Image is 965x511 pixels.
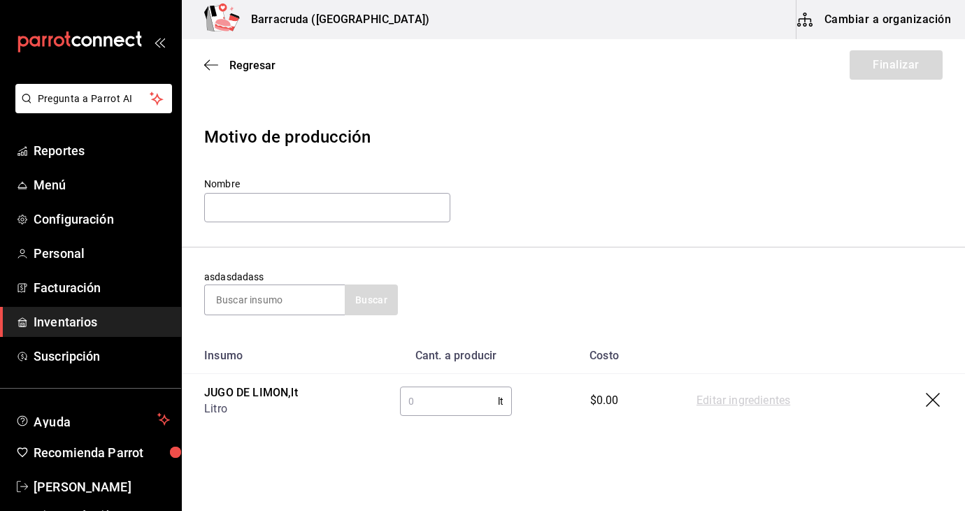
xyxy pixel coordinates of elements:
[205,285,345,315] input: Buscar insumo
[154,36,165,48] button: open_drawer_menu
[34,141,170,160] span: Reportes
[38,92,150,106] span: Pregunta a Parrot AI
[378,338,534,374] th: Cant. a producir
[34,175,170,194] span: Menú
[182,338,378,374] th: Insumo
[10,101,172,116] a: Pregunta a Parrot AI
[204,401,355,417] div: Litro
[204,179,450,189] label: Nombre
[34,347,170,366] span: Suscripción
[400,387,512,416] div: lt
[34,312,170,331] span: Inventarios
[696,393,790,410] a: Editar ingredientes
[34,477,170,496] span: [PERSON_NAME]
[34,278,170,297] span: Facturación
[240,11,429,28] h3: Barracruda ([GEOGRAPHIC_DATA])
[34,244,170,263] span: Personal
[204,270,398,315] div: asdasdadass
[34,210,170,229] span: Configuración
[400,387,498,415] input: 0
[204,124,943,150] div: Motivo de producción
[534,338,674,374] th: Costo
[34,443,170,462] span: Recomienda Parrot
[15,84,172,113] button: Pregunta a Parrot AI
[34,411,152,428] span: Ayuda
[229,59,276,72] span: Regresar
[204,385,355,401] div: JUGO DE LIMON , lt
[204,59,276,72] button: Regresar
[590,394,619,407] span: $0.00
